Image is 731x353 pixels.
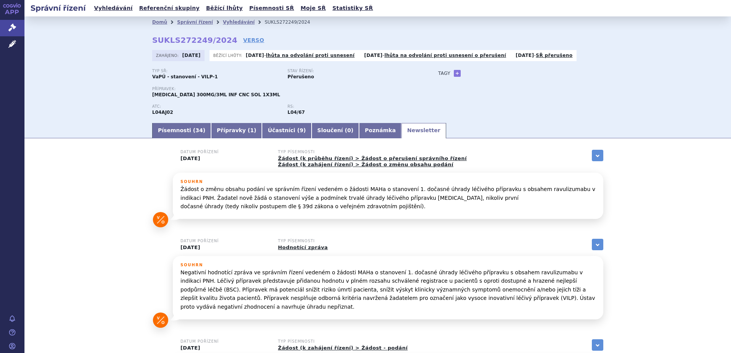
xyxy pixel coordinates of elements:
p: Přípravek: [152,87,423,91]
p: ATC: [152,104,280,109]
span: 34 [195,127,203,133]
h3: Souhrn [180,180,596,184]
a: Správní řízení [177,19,213,25]
p: Žádost o změnu obsahu podání ve správním řízení vedeném o žádosti MAHa o stanovení 1. dočasné úhr... [180,185,596,211]
span: 1 [250,127,254,133]
span: 9 [300,127,304,133]
a: Vyhledávání [92,3,135,13]
span: Běžící lhůty: [213,52,244,58]
h3: Tagy [438,69,450,78]
strong: ravulizumab [288,110,305,115]
a: Newsletter [401,123,446,138]
a: Žádost (k průběhu řízení) > Žádost o přerušení správního řízení [278,155,467,161]
a: Písemnosti (34) [152,123,211,138]
h2: Správní řízení [24,3,92,13]
p: - [246,52,355,58]
a: Statistiky SŘ [330,3,375,13]
strong: [DATE] [246,53,264,58]
h3: Datum pořízení [180,239,268,243]
strong: VaPÚ - stanovení - VILP-1 [152,74,218,79]
p: - [364,52,506,58]
p: RS: [288,104,415,109]
h3: Typ písemnosti [278,150,467,154]
a: Moje SŘ [298,3,328,13]
a: lhůta na odvolání proti usnesení o přerušení [384,53,506,58]
a: zobrazit vše [592,239,603,250]
span: 0 [347,127,351,133]
h3: Datum pořízení [180,150,268,154]
a: zobrazit vše [592,339,603,351]
a: Referenční skupiny [137,3,202,13]
a: Žádost (k zahájení řízení) > Žádost - podání [278,345,408,351]
li: SUKLS272249/2024 [265,16,320,28]
strong: [DATE] [516,53,534,58]
h3: Souhrn [180,263,596,267]
strong: Přerušeno [288,74,314,79]
p: [DATE] [180,345,268,351]
p: [DATE] [180,155,268,162]
a: Poznámka [359,123,401,138]
a: Přípravky (1) [211,123,262,138]
p: - [516,52,573,58]
p: [DATE] [180,245,268,251]
a: Hodnotící zpráva [278,245,328,250]
span: Zahájeno: [156,52,180,58]
a: + [454,70,461,77]
a: lhůta na odvolání proti usnesení [266,53,355,58]
a: Účastníci (9) [262,123,311,138]
strong: SUKLS272249/2024 [152,36,237,45]
strong: RAVULIZUMAB [152,110,173,115]
a: Domů [152,19,167,25]
strong: [DATE] [364,53,383,58]
p: Stav řízení: [288,69,415,73]
a: zobrazit vše [592,150,603,161]
strong: [DATE] [182,53,201,58]
a: Běžící lhůty [204,3,245,13]
a: SŘ přerušeno [536,53,573,58]
span: [MEDICAL_DATA] 300MG/3ML INF CNC SOL 1X3ML [152,92,280,97]
a: Vyhledávání [223,19,255,25]
a: VERSO [243,36,264,44]
a: Písemnosti SŘ [247,3,296,13]
h3: Typ písemnosti [278,339,408,344]
h3: Typ písemnosti [278,239,366,243]
p: Typ SŘ: [152,69,280,73]
a: Žádost (k zahájení řízení) > Žádost o změnu obsahu podání [278,162,453,167]
p: Negativní hodnotící zpráva ve správním řízení vedeném o žádosti MAHa o stanovení 1. dočasné úhrad... [180,268,596,311]
h3: Datum pořízení [180,339,268,344]
a: Sloučení (0) [312,123,359,138]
